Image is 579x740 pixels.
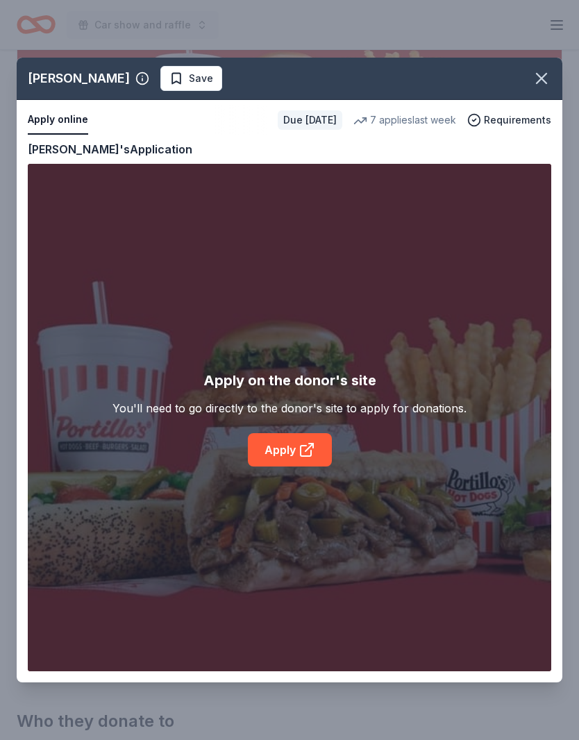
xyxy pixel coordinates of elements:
a: Apply [248,433,332,466]
span: Save [189,70,213,87]
button: Save [160,66,222,91]
button: Apply online [28,106,88,135]
div: Apply on the donor's site [203,369,376,392]
span: Requirements [484,112,551,128]
button: Requirements [467,112,551,128]
div: You'll need to go directly to the donor's site to apply for donations. [112,400,467,417]
div: 7 applies last week [353,112,456,128]
div: [PERSON_NAME] [28,67,130,90]
div: [PERSON_NAME]'s Application [28,140,192,158]
div: Due [DATE] [278,110,342,130]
